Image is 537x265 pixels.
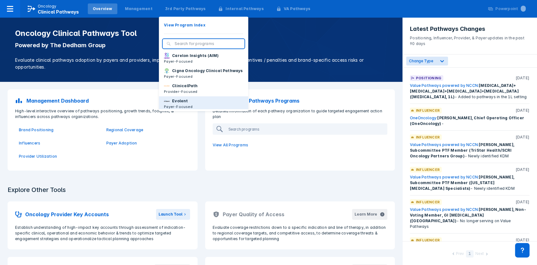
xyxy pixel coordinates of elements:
[226,6,263,12] div: Internal Pathways
[19,127,99,133] a: Brand Positioning
[11,93,194,108] a: Management Dashboard
[410,175,514,191] span: [PERSON_NAME], Subcommittee PTF Member ([US_STATE] [MEDICAL_DATA] Specialists)
[159,66,248,81] button: Cigna Oncology Clinical PathwaysPayer-Focused
[209,93,391,108] a: 3rd Party Pathways Programs
[19,154,99,159] a: Provider Utilization
[164,53,170,59] img: carelon-insights.png
[15,225,190,242] p: Establish understanding of high-impact key accounts through assessment of indication-specific cli...
[106,127,186,133] a: Regional Coverage
[172,53,219,59] p: Carelon Insights (AIM)
[106,140,186,146] a: Payer Adoption
[410,175,479,179] a: Value Pathways powered by NCCN:
[416,75,441,81] p: Positioning
[355,211,377,217] div: Learn More
[410,115,529,127] div: -
[164,98,170,104] img: new-century-health.png
[410,207,526,223] span: [PERSON_NAME], Non-Voting Member, GI [MEDICAL_DATA] ([GEOGRAPHIC_DATA])
[223,211,284,218] h2: Payer Quality of Access
[164,22,205,28] p: View Program Index
[15,42,387,49] p: Powered by The Dedham Group
[410,174,529,191] div: - Newly identified KDM
[410,83,519,99] span: [MEDICAL_DATA]+[MEDICAL_DATA]+[MEDICAL_DATA]+[MEDICAL_DATA] ([MEDICAL_DATA], 1L)
[159,20,248,30] button: View Program Index
[410,142,529,159] div: - Newly identified KDM
[164,89,198,94] p: Provider-Focused
[409,59,433,63] span: Change Type
[26,97,89,104] p: Management Dashboard
[160,3,211,14] a: 3rd Party Pathways
[410,83,479,88] a: Value Pathways powered by NCCN:
[416,108,440,113] p: Influencer
[516,167,529,172] p: [DATE]
[352,209,387,220] button: Learn More
[410,207,479,212] a: Value Pathways powered by NCCN:
[416,134,440,140] p: Influencer
[19,140,99,146] a: Influencers
[172,98,188,104] p: Evolent
[466,250,473,257] div: 1
[164,83,170,89] img: via-oncology.png
[226,124,387,134] input: Search programs
[88,3,117,14] a: Overview
[15,29,387,38] h1: Oncology Clinical Pathways Tool
[456,251,464,257] div: Prev
[516,237,529,243] p: [DATE]
[515,243,529,257] div: Contact Support
[172,83,198,89] p: ClinicalPath
[410,33,529,47] p: Positioning, Influencer, Provider, & Payer updates in the past 90 days
[410,142,514,158] span: [PERSON_NAME], Subcommittee PTF Member (TriStar Health/SCRI Oncology Partners Group)
[172,68,243,74] p: Cigna Oncology Clinical Pathways
[164,104,193,110] p: Payer-Focused
[416,237,440,243] p: Influencer
[213,225,388,242] p: Evaluate coverage restrictions down to a specific indication and line of therapy, in addition to ...
[516,134,529,140] p: [DATE]
[120,3,158,14] a: Management
[11,108,194,120] p: High-level interactive overview of pathways positioning, growth trends, footprint, & influencers ...
[416,199,440,205] p: Influencer
[224,97,299,104] p: 3rd Party Pathways Programs
[410,25,529,33] h3: Latest Pathways Changes
[516,75,529,81] p: [DATE]
[159,51,248,66] button: Carelon Insights (AIM)Payer-Focused
[25,211,109,218] h2: Oncology Provider Key Accounts
[475,251,484,257] div: Next
[410,116,524,126] span: [PERSON_NAME], Chief Operating Officer (OneOncology)
[284,6,310,12] div: VA Pathways
[410,116,437,120] a: OneOncology:
[159,211,182,217] div: Launch Tool
[38,3,57,9] p: Oncology
[516,199,529,205] p: [DATE]
[15,57,387,70] p: Evaluate clinical pathways adoption by payers and providers, implementation sophistication, finan...
[410,83,529,100] div: - Added to pathways in the 1L setting
[159,96,248,111] button: EvolentPayer-Focused
[209,108,391,120] p: Detailed information of each pathway organization to guide targeted engagement action plan
[4,182,70,198] h3: Explore Other Tools
[495,6,526,12] div: Powerpoint
[165,6,206,12] div: 3rd Party Pathways
[159,81,248,96] button: ClinicalPathProvider-Focused
[416,167,440,172] p: Influencer
[164,74,243,79] p: Payer-Focused
[410,142,479,147] a: Value Pathways powered by NCCN:
[164,59,219,64] p: Payer-Focused
[38,9,79,14] span: Clinical Pathways
[164,68,170,74] img: cigna-oncology-clinical-pathways.png
[156,209,190,220] button: Launch Tool
[209,138,391,152] a: View All Programs
[125,6,153,12] div: Management
[516,108,529,113] p: [DATE]
[93,6,112,12] div: Overview
[175,41,241,47] input: Search for programs
[410,207,529,229] div: - No longer serving on Value Pathways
